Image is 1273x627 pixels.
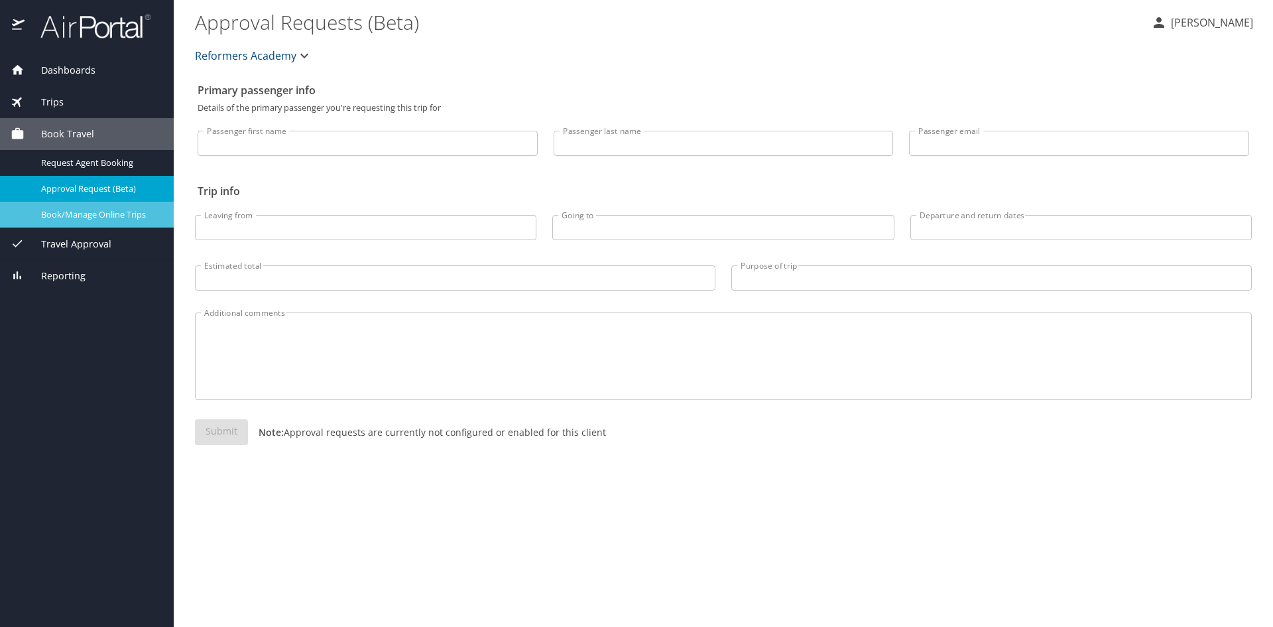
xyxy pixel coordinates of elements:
[12,13,26,39] img: icon-airportal.png
[1146,11,1258,35] button: [PERSON_NAME]
[25,237,111,251] span: Travel Approval
[198,104,1249,112] p: Details of the primary passenger you're requesting this trip for
[195,46,296,65] span: Reformers Academy
[25,269,86,283] span: Reporting
[1167,15,1253,31] p: [PERSON_NAME]
[259,426,284,439] strong: Note:
[41,182,158,195] span: Approval Request (Beta)
[190,42,318,69] button: Reformers Academy
[25,127,94,141] span: Book Travel
[198,180,1249,202] h2: Trip info
[198,80,1249,101] h2: Primary passenger info
[195,1,1140,42] h1: Approval Requests (Beta)
[25,95,64,109] span: Trips
[41,157,158,169] span: Request Agent Booking
[26,13,151,39] img: airportal-logo.png
[41,208,158,221] span: Book/Manage Online Trips
[248,425,606,439] p: Approval requests are currently not configured or enabled for this client
[25,63,95,78] span: Dashboards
